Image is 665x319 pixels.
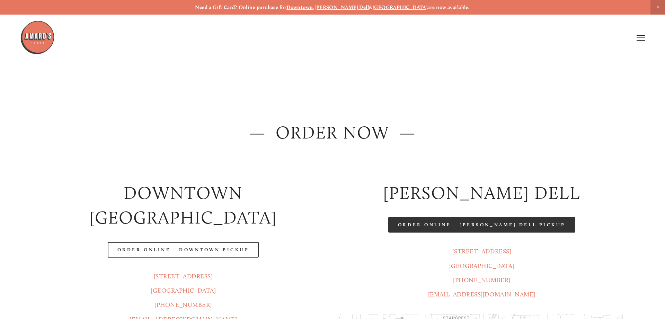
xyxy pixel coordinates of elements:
[388,217,575,233] a: Order Online - [PERSON_NAME] Dell Pickup
[40,181,327,230] h2: Downtown [GEOGRAPHIC_DATA]
[453,276,511,284] a: [PHONE_NUMBER]
[428,291,535,298] a: [EMAIL_ADDRESS][DOMAIN_NAME]
[108,242,259,258] a: Order Online - Downtown pickup
[314,4,369,10] a: [PERSON_NAME] Dell
[369,4,372,10] strong: &
[154,301,212,309] a: [PHONE_NUMBER]
[427,4,470,10] strong: are now available.
[40,120,625,145] h2: — ORDER NOW —
[313,4,314,10] strong: ,
[373,4,428,10] a: [GEOGRAPHIC_DATA]
[286,4,313,10] a: Downtown
[151,287,216,294] a: [GEOGRAPHIC_DATA]
[449,262,514,270] a: [GEOGRAPHIC_DATA]
[154,272,213,280] a: [STREET_ADDRESS]
[452,247,512,255] a: [STREET_ADDRESS]
[338,181,625,205] h2: [PERSON_NAME] DELL
[195,4,286,10] strong: Need a Gift Card? Online purchase for
[20,20,55,55] img: Amaro's Table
